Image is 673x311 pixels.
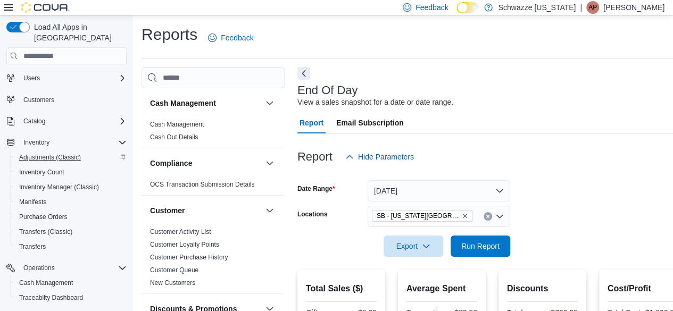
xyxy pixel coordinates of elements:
[23,96,54,104] span: Customers
[300,112,323,133] span: Report
[150,205,261,216] button: Customer
[588,1,597,14] span: AP
[297,67,310,80] button: Next
[150,266,198,274] span: Customer Queue
[15,196,51,208] a: Manifests
[19,115,49,128] button: Catalog
[297,184,335,193] label: Date Range
[204,27,257,48] a: Feedback
[150,158,192,169] h3: Compliance
[142,118,285,148] div: Cash Management
[150,205,185,216] h3: Customer
[297,150,333,163] h3: Report
[507,282,578,295] h2: Discounts
[19,279,73,287] span: Cash Management
[142,225,285,293] div: Customer
[150,228,211,236] a: Customer Activity List
[15,196,127,208] span: Manifests
[150,120,204,129] span: Cash Management
[11,150,131,165] button: Adjustments (Classic)
[11,180,131,195] button: Inventory Manager (Classic)
[19,198,46,206] span: Manifests
[341,146,418,167] button: Hide Parameters
[603,1,664,14] p: [PERSON_NAME]
[2,260,131,275] button: Operations
[19,293,83,302] span: Traceabilty Dashboard
[586,1,599,14] div: Amber Palubeskie
[150,279,195,287] a: New Customers
[2,135,131,150] button: Inventory
[11,195,131,209] button: Manifests
[150,133,198,141] a: Cash Out Details
[15,240,50,253] a: Transfers
[390,236,437,257] span: Export
[11,224,131,239] button: Transfers (Classic)
[15,291,87,304] a: Traceabilty Dashboard
[150,180,255,189] span: OCS Transaction Submission Details
[15,166,69,179] a: Inventory Count
[15,276,127,289] span: Cash Management
[498,1,576,14] p: Schwazze [US_STATE]
[15,225,77,238] a: Transfers (Classic)
[23,264,55,272] span: Operations
[15,276,77,289] a: Cash Management
[263,97,276,110] button: Cash Management
[19,115,127,128] span: Catalog
[11,290,131,305] button: Traceabilty Dashboard
[150,254,228,261] a: Customer Purchase History
[377,211,460,221] span: SB - [US_STATE][GEOGRAPHIC_DATA]
[306,282,377,295] h2: Total Sales ($)
[263,157,276,170] button: Compliance
[150,253,228,262] span: Customer Purchase History
[15,181,103,194] a: Inventory Manager (Classic)
[15,211,72,223] a: Purchase Orders
[263,204,276,217] button: Customer
[19,183,99,191] span: Inventory Manager (Classic)
[23,138,49,147] span: Inventory
[462,213,468,219] button: Remove SB - Colorado Springs from selection in this group
[336,112,404,133] span: Email Subscription
[23,74,40,82] span: Users
[11,275,131,290] button: Cash Management
[15,211,127,223] span: Purchase Orders
[19,213,68,221] span: Purchase Orders
[150,240,219,249] span: Customer Loyalty Points
[456,13,457,14] span: Dark Mode
[150,98,216,108] h3: Cash Management
[23,117,45,125] span: Catalog
[150,158,261,169] button: Compliance
[19,94,59,106] a: Customers
[150,181,255,188] a: OCS Transaction Submission Details
[19,136,54,149] button: Inventory
[11,239,131,254] button: Transfers
[142,24,197,45] h1: Reports
[580,1,582,14] p: |
[15,151,85,164] a: Adjustments (Classic)
[19,153,81,162] span: Adjustments (Classic)
[372,210,473,222] span: SB - Colorado Springs
[368,180,510,201] button: [DATE]
[15,151,127,164] span: Adjustments (Classic)
[384,236,443,257] button: Export
[150,121,204,128] a: Cash Management
[406,282,477,295] h2: Average Spent
[15,166,127,179] span: Inventory Count
[15,225,127,238] span: Transfers (Classic)
[150,133,198,141] span: Cash Out Details
[150,98,261,108] button: Cash Management
[297,210,328,218] label: Locations
[416,2,448,13] span: Feedback
[15,291,127,304] span: Traceabilty Dashboard
[150,266,198,274] a: Customer Queue
[21,2,69,13] img: Cova
[19,242,46,251] span: Transfers
[142,178,285,195] div: Compliance
[2,71,131,86] button: Users
[19,72,127,85] span: Users
[19,93,127,106] span: Customers
[19,168,64,176] span: Inventory Count
[19,262,127,274] span: Operations
[297,97,453,108] div: View a sales snapshot for a date or date range.
[30,22,127,43] span: Load All Apps in [GEOGRAPHIC_DATA]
